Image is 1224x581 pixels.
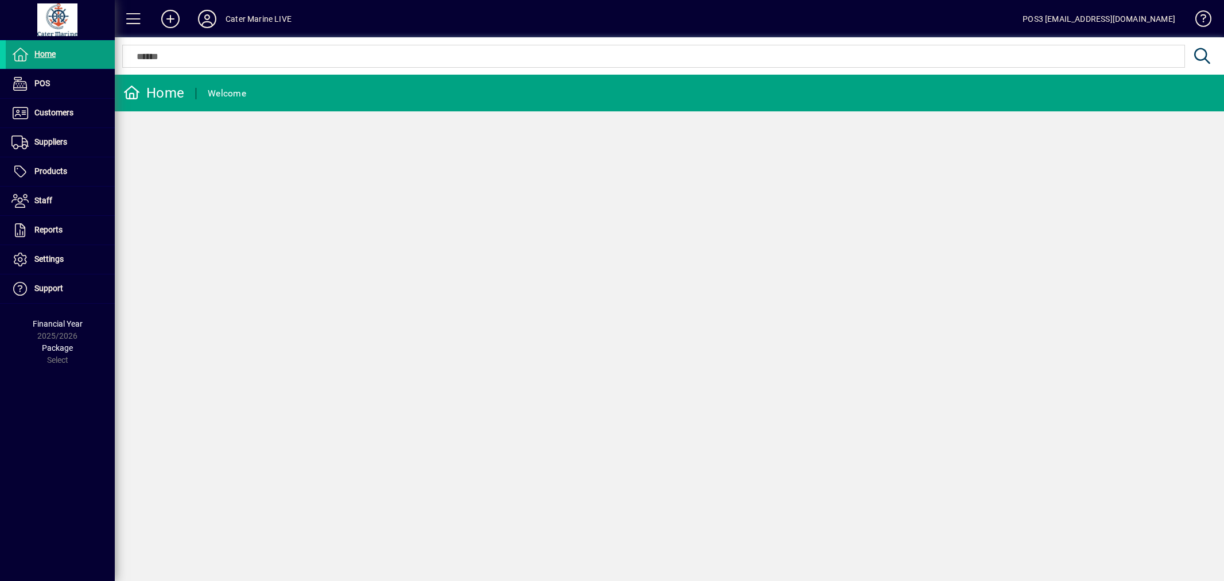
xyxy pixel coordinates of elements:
[34,79,50,88] span: POS
[34,49,56,59] span: Home
[6,216,115,245] a: Reports
[6,245,115,274] a: Settings
[226,10,292,28] div: Cater Marine LIVE
[34,108,73,117] span: Customers
[34,225,63,234] span: Reports
[34,284,63,293] span: Support
[1187,2,1210,40] a: Knowledge Base
[6,187,115,215] a: Staff
[34,196,52,205] span: Staff
[34,166,67,176] span: Products
[1023,10,1175,28] div: POS3 [EMAIL_ADDRESS][DOMAIN_NAME]
[33,319,83,328] span: Financial Year
[34,137,67,146] span: Suppliers
[6,99,115,127] a: Customers
[34,254,64,264] span: Settings
[208,84,246,103] div: Welcome
[6,274,115,303] a: Support
[152,9,189,29] button: Add
[42,343,73,353] span: Package
[189,9,226,29] button: Profile
[6,128,115,157] a: Suppliers
[123,84,184,102] div: Home
[6,69,115,98] a: POS
[6,157,115,186] a: Products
